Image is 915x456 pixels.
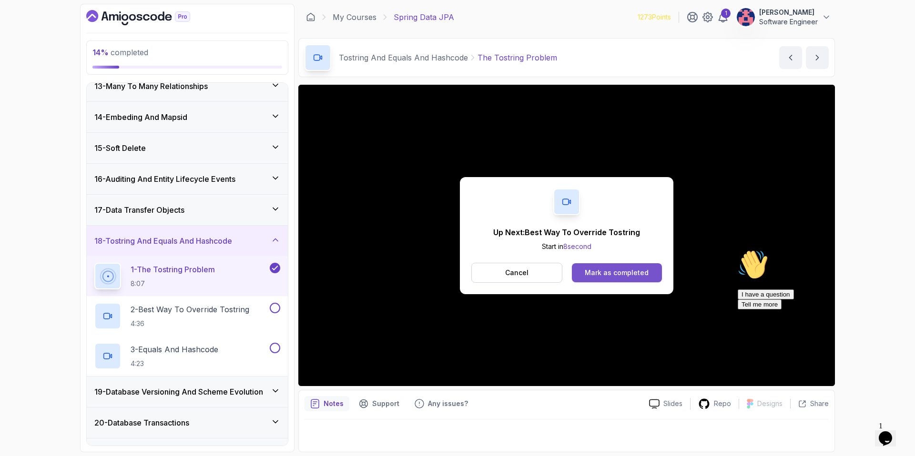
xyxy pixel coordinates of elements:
[4,4,34,34] img: :wave:
[641,399,690,409] a: Slides
[87,71,288,101] button: 13-Many To Many Relationships
[131,304,249,315] p: 2 - Best Way To Override Tostring
[4,4,175,64] div: 👋Hi! How can we help?I have a questionTell me more
[493,227,640,238] p: Up Next: Best Way To Override Tostring
[87,102,288,132] button: 14-Embeding And Mapsid
[353,396,405,411] button: Support button
[572,263,662,282] button: Mark as completed
[409,396,474,411] button: Feedback button
[94,417,189,428] h3: 20 - Database Transactions
[87,195,288,225] button: 17-Data Transfer Objects
[759,17,818,27] p: Software Engineer
[372,399,399,408] p: Support
[131,264,215,275] p: 1 - The Tostring Problem
[471,263,562,283] button: Cancel
[298,85,835,386] iframe: 1 - The toString Problem
[563,242,591,250] span: 8 second
[638,12,671,22] p: 1273 Points
[94,173,235,185] h3: 16 - Auditing And Entity Lifecycle Events
[737,8,755,26] img: user profile image
[92,48,109,57] span: 14 %
[394,11,454,23] p: Spring Data JPA
[131,279,215,288] p: 8:07
[131,319,249,328] p: 4:36
[87,377,288,407] button: 19-Database Versioning And Scheme Evolution
[87,164,288,194] button: 16-Auditing And Entity Lifecycle Events
[94,204,184,216] h3: 17 - Data Transfer Objects
[4,44,60,54] button: I have a question
[306,12,315,22] a: Dashboard
[87,407,288,438] button: 20-Database Transactions
[131,344,218,355] p: 3 - Equals And Hashcode
[324,399,344,408] p: Notes
[493,242,640,251] p: Start in
[759,8,818,17] p: [PERSON_NAME]
[131,359,218,368] p: 4:23
[806,46,829,69] button: next content
[428,399,468,408] p: Any issues?
[94,111,187,123] h3: 14 - Embeding And Mapsid
[691,398,739,410] a: Repo
[734,246,905,413] iframe: chat widget
[736,8,831,27] button: user profile image[PERSON_NAME]Software Engineer
[875,418,905,446] iframe: chat widget
[663,399,682,408] p: Slides
[505,268,529,278] p: Cancel
[94,263,280,289] button: 1-The Tostring Problem8:07
[4,54,48,64] button: Tell me more
[333,11,376,23] a: My Courses
[94,386,263,397] h3: 19 - Database Versioning And Scheme Evolution
[94,343,280,369] button: 3-Equals And Hashcode4:23
[94,235,232,247] h3: 18 - Tostring And Equals And Hashcode
[721,9,731,18] div: 1
[87,133,288,163] button: 15-Soft Delete
[94,142,146,154] h3: 15 - Soft Delete
[779,46,802,69] button: previous content
[305,396,349,411] button: notes button
[94,303,280,329] button: 2-Best Way To Override Tostring4:36
[585,268,649,278] div: Mark as completed
[714,399,731,408] p: Repo
[339,52,468,63] p: Tostring And Equals And Hashcode
[478,52,557,63] p: The Tostring Problem
[4,29,94,36] span: Hi! How can we help?
[94,80,208,92] h3: 13 - Many To Many Relationships
[717,11,729,23] a: 1
[86,10,212,25] a: Dashboard
[87,226,288,256] button: 18-Tostring And Equals And Hashcode
[92,48,148,57] span: completed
